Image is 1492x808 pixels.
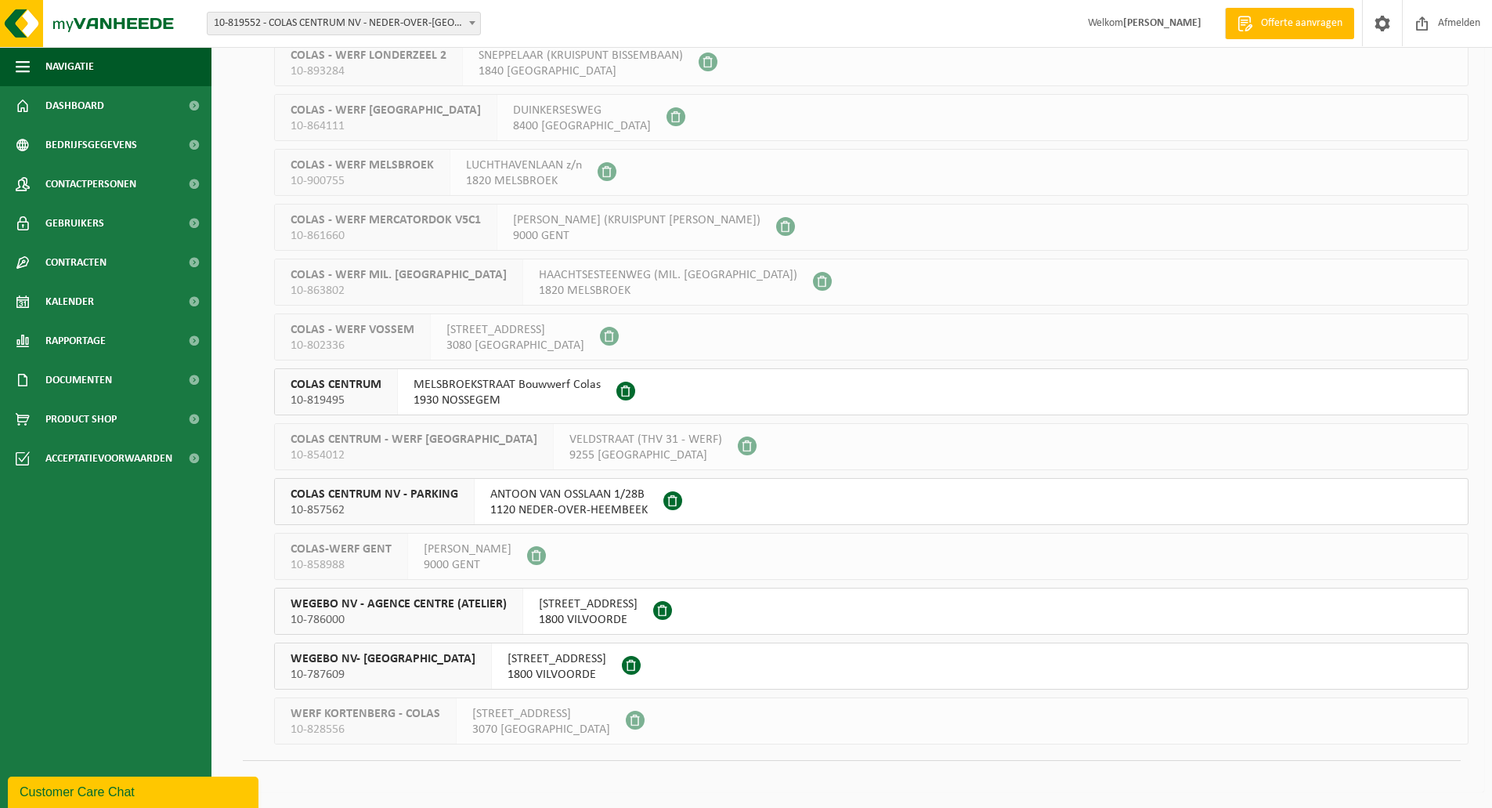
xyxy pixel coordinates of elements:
[45,243,107,282] span: Contracten
[424,542,511,557] span: [PERSON_NAME]
[45,321,106,361] span: Rapportage
[291,283,507,299] span: 10-863802
[569,432,722,447] span: VELDSTRAAT (THV 31 - WERF)
[45,361,112,400] span: Documenten
[1123,17,1201,29] strong: [PERSON_NAME]
[291,393,381,408] span: 10-819495
[291,212,481,228] span: COLAS - WERF MERCATORDOK V5C1
[45,400,117,439] span: Product Shop
[291,502,458,518] span: 10-857562
[45,86,104,125] span: Dashboard
[472,706,610,722] span: [STREET_ADDRESS]
[274,478,1469,525] button: COLAS CENTRUM NV - PARKING 10-857562 ANTOON VAN OSSLAAN 1/28B1120 NEDER-OVER-HEEMBEEK
[291,48,446,63] span: COLAS - WERF LONDERZEEL 2
[446,322,584,338] span: [STREET_ADDRESS]
[291,158,434,173] span: COLAS - WERF MELSBROEK
[513,212,760,228] span: [PERSON_NAME] (KRUISPUNT [PERSON_NAME])
[291,557,392,573] span: 10-858988
[45,125,137,165] span: Bedrijfsgegevens
[466,158,582,173] span: LUCHTHAVENLAAN z/n
[513,228,760,244] span: 9000 GENT
[291,447,537,463] span: 10-854012
[539,267,797,283] span: HAACHTSESTEENWEG (MIL. [GEOGRAPHIC_DATA])
[45,204,104,243] span: Gebruikers
[291,173,434,189] span: 10-900755
[291,706,440,722] span: WERF KORTENBERG - COLAS
[569,447,722,463] span: 9255 [GEOGRAPHIC_DATA]
[291,722,440,737] span: 10-828556
[424,557,511,573] span: 9000 GENT
[508,651,606,667] span: [STREET_ADDRESS]
[490,487,648,502] span: ANTOON VAN OSSLAAN 1/28B
[466,173,582,189] span: 1820 MELSBROEK
[479,48,683,63] span: SNEPPELAAR (KRUISPUNT BISSEMBAAN)
[45,282,94,321] span: Kalender
[513,118,651,134] span: 8400 [GEOGRAPHIC_DATA]
[274,643,1469,690] button: WEGEBO NV- [GEOGRAPHIC_DATA] 10-787609 [STREET_ADDRESS]1800 VILVOORDE
[414,377,601,393] span: MELSBROEKSTRAAT Bouwwerf Colas
[490,502,648,518] span: 1120 NEDER-OVER-HEEMBEEK
[291,487,458,502] span: COLAS CENTRUM NV - PARKING
[414,393,601,408] span: 1930 NOSSEGEM
[45,47,94,86] span: Navigatie
[45,165,136,204] span: Contactpersonen
[291,118,481,134] span: 10-864111
[479,63,683,79] span: 1840 [GEOGRAPHIC_DATA]
[291,596,507,612] span: WEGEBO NV - AGENCE CENTRE (ATELIER)
[1225,8,1354,39] a: Offerte aanvragen
[291,63,446,79] span: 10-893284
[1257,16,1346,31] span: Offerte aanvragen
[274,368,1469,415] button: COLAS CENTRUM 10-819495 MELSBROEKSTRAAT Bouwwerf Colas1930 NOSSEGEM
[45,439,172,478] span: Acceptatievoorwaarden
[472,722,610,737] span: 3070 [GEOGRAPHIC_DATA]
[446,338,584,353] span: 3080 [GEOGRAPHIC_DATA]
[291,228,481,244] span: 10-861660
[539,596,638,612] span: [STREET_ADDRESS]
[207,12,481,35] span: 10-819552 - COLAS CENTRUM NV - NEDER-OVER-HEEMBEEK
[513,103,651,118] span: DUINKERSESWEG
[508,667,606,683] span: 1800 VILVOORDE
[539,283,797,299] span: 1820 MELSBROEK
[291,612,507,628] span: 10-786000
[291,322,414,338] span: COLAS - WERF VOSSEM
[208,13,480,34] span: 10-819552 - COLAS CENTRUM NV - NEDER-OVER-HEEMBEEK
[274,588,1469,635] button: WEGEBO NV - AGENCE CENTRE (ATELIER) 10-786000 [STREET_ADDRESS]1800 VILVOORDE
[291,103,481,118] span: COLAS - WERF [GEOGRAPHIC_DATA]
[291,651,475,667] span: WEGEBO NV- [GEOGRAPHIC_DATA]
[291,338,414,353] span: 10-802336
[291,667,475,683] span: 10-787609
[291,267,507,283] span: COLAS - WERF MIL. [GEOGRAPHIC_DATA]
[8,774,262,808] iframe: chat widget
[291,542,392,557] span: COLAS-WERF GENT
[291,432,537,447] span: COLAS CENTRUM - WERF [GEOGRAPHIC_DATA]
[539,612,638,628] span: 1800 VILVOORDE
[291,377,381,393] span: COLAS CENTRUM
